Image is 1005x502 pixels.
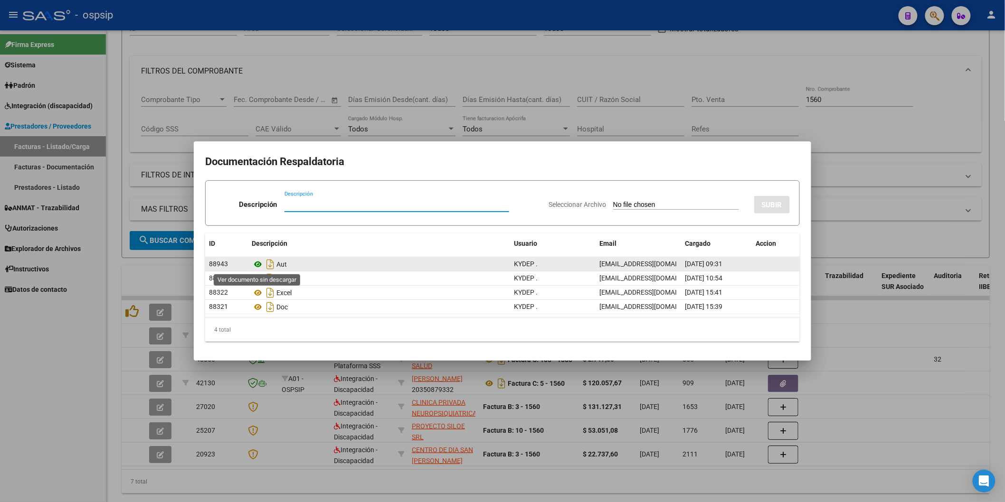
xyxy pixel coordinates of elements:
p: Descripción [239,199,277,210]
i: Descargar documento [264,299,276,315]
div: Aut [252,257,506,272]
div: 4 total [205,318,800,342]
span: 88322 [209,288,228,296]
i: Descargar documento [264,271,276,286]
span: KYDEP . [514,288,538,296]
span: [DATE] 15:41 [685,288,722,296]
span: Accion [756,240,777,247]
span: [EMAIL_ADDRESS][DOMAIN_NAME] [599,288,705,296]
h2: Documentación Respaldatoria [205,153,800,171]
datatable-header-cell: ID [205,233,248,254]
span: [EMAIL_ADDRESS][DOMAIN_NAME] [599,303,705,310]
div: Doc [252,299,506,315]
span: [DATE] 10:54 [685,274,722,282]
span: Cargado [685,240,711,247]
span: SUBIR [762,201,782,209]
div: Tt [252,271,506,286]
i: Descargar documento [264,257,276,272]
datatable-header-cell: Descripción [248,233,510,254]
span: Descripción [252,240,287,247]
div: Open Intercom Messenger [973,470,996,493]
span: Usuario [514,240,537,247]
i: Descargar documento [264,285,276,300]
span: KYDEP . [514,303,538,310]
span: ID [209,240,215,247]
span: 88321 [209,303,228,310]
datatable-header-cell: Usuario [510,233,596,254]
span: [EMAIL_ADDRESS][DOMAIN_NAME] [599,274,705,282]
button: SUBIR [754,196,790,214]
datatable-header-cell: Email [596,233,681,254]
span: 88836 [209,274,228,282]
span: [DATE] 15:39 [685,303,722,310]
span: 88943 [209,260,228,268]
span: [DATE] 09:31 [685,260,722,268]
datatable-header-cell: Cargado [681,233,752,254]
span: Email [599,240,616,247]
datatable-header-cell: Accion [752,233,800,254]
span: Seleccionar Archivo [549,201,606,208]
span: KYDEP . [514,260,538,268]
span: [EMAIL_ADDRESS][DOMAIN_NAME] [599,260,705,268]
div: Excel [252,285,506,300]
span: KYDEP . [514,274,538,282]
